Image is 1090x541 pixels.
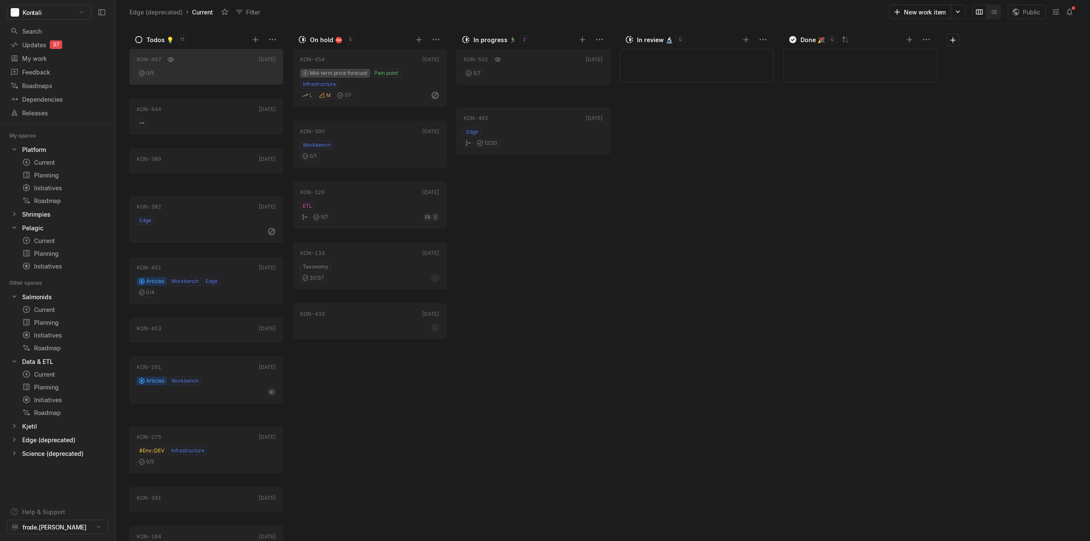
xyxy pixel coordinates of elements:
div: Feedback [10,68,105,77]
div: KON-454 [300,56,325,63]
a: Shrimpies [7,208,109,220]
span: 2 [434,213,436,221]
div: Current [22,236,105,245]
div: KON-453 [137,325,161,332]
div: [DATE] [422,128,439,135]
a: Search [7,25,109,37]
div: Science (deprecated) [7,447,109,459]
a: KON-497[DATE]0/5 [129,49,283,85]
div: KON-261[DATE]ArticlesWorkbenchSD [129,354,283,406]
a: KON-261[DATE]ArticlesWorkbenchSD [129,357,283,404]
a: Current [19,156,109,168]
div: Current [22,305,105,314]
div: KON-501 [464,56,488,63]
a: Kjetil [7,420,109,432]
a: Planning [19,169,109,181]
div: KON-382 [137,203,161,211]
div: KON-444[DATE] [129,96,283,137]
a: KON-326[DATE]ETL5/7FR2 [293,182,447,229]
a: My work [7,52,109,65]
span: Infrastructure [171,447,204,455]
div: Roadmaps [10,81,105,90]
div: Planning [22,171,105,180]
div: KON-390 [300,128,325,135]
div: KON-462[DATE]Edge12/20 [456,105,610,157]
div: KON-391 [137,494,161,502]
span: Edge [206,278,218,285]
div: KON-326 [300,189,325,196]
span: 5 / 7 [321,213,328,221]
div: In progress 🏃‍♂️ [473,35,516,44]
span: Workbench [171,278,199,285]
span: Taxonomy [303,263,328,271]
span: Workbench [171,377,199,385]
span: Edge [139,217,151,224]
div: [DATE] [258,364,276,371]
div: Current [22,158,105,167]
a: Planning [19,381,109,393]
a: Data & ETL [7,355,109,367]
div: Roadmap [22,343,105,352]
span: Articles [146,278,164,285]
div: KON-454[DATE]Mid-term price forecastPain pointInfrastructureLM1/7 [293,46,447,109]
div: My spaces [9,132,46,140]
span: 12 / 20 [484,139,497,147]
div: grid [456,46,614,541]
a: Updates37 [7,38,109,51]
div: Initiatives [22,331,105,340]
div: KON-275 [137,433,161,441]
span: Workbench [303,141,330,149]
span: Mid-term price forecast [310,69,367,77]
div: [DATE] [258,494,276,502]
div: Shrimpies [22,210,51,219]
div: On hold ⛔ [310,35,342,44]
a: KON-390[DATE]Workbench0/1 [293,121,447,168]
button: Change to mode board_view [972,5,987,19]
a: KON-275[DATE]#Env::DEVInfrastructure0/5 [129,427,283,473]
div: KON-382[DATE]Edge [129,194,283,246]
a: Initiatives [19,182,109,194]
div: Todos 💡 [146,35,174,44]
a: KON-453[DATE] [129,318,283,343]
div: grid [620,46,777,541]
span: L [310,92,313,99]
span: SD [269,388,274,396]
div: Search [10,27,105,36]
div: Planning [22,383,105,392]
span: 20 / 37 [310,274,324,282]
a: KON-133[DATE]Taxonomy20/37 [293,243,447,289]
div: KON-497 [137,56,161,63]
div: Dependencies [10,95,105,104]
div: [DATE] [422,310,439,318]
div: [DATE] [258,533,276,541]
a: Initiatives [19,260,109,272]
span: 0 / 4 [146,289,155,296]
span: 0 / 5 [146,458,154,466]
button: New work item [889,5,951,19]
div: KON-184 [137,533,161,541]
span: frode.[PERSON_NAME] [23,523,86,532]
a: Pelagic [7,222,109,234]
div: Salmonids [7,291,109,303]
button: Filter [232,5,265,19]
div: [DATE] [422,249,439,257]
span: FR [12,523,17,531]
span: ETL [303,202,312,210]
div: [DATE] [585,114,603,122]
div: Salmonids [22,292,52,301]
div: KON-391[DATE] [129,485,283,515]
div: KON-133[DATE]Taxonomy20/37 [293,240,447,292]
div: 0 [828,35,837,44]
a: Initiatives [19,394,109,406]
div: Initiatives [22,262,105,271]
div: KON-433[DATE] [293,301,447,342]
a: Roadmap [19,195,109,206]
div: [DATE] [258,106,276,113]
div: Data & ETL [22,357,53,366]
div: In review 🔬 [637,35,673,44]
a: KON-454[DATE]Mid-term price forecastPain pointInfrastructureLM1/7 [293,49,447,107]
a: Platform [7,143,109,155]
a: KON-389[DATE] [129,149,283,173]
